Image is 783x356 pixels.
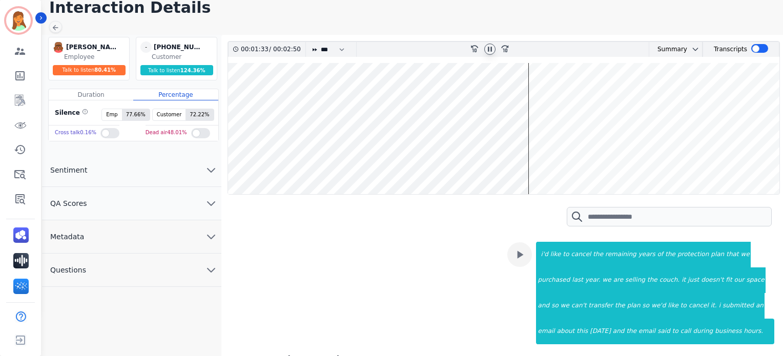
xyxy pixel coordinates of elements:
[550,293,560,319] div: so
[205,231,217,243] svg: chevron down
[42,265,94,275] span: Questions
[681,267,687,293] div: it
[186,109,213,120] span: 72.22 %
[205,197,217,210] svg: chevron down
[612,267,624,293] div: are
[49,89,133,100] div: Duration
[133,89,218,100] div: Percentage
[601,267,612,293] div: we
[671,319,679,344] div: to
[656,319,671,344] div: said
[570,242,592,267] div: cancel
[205,164,217,176] svg: chevron down
[725,242,739,267] div: that
[152,53,215,61] div: Customer
[710,242,725,267] div: plan
[140,41,152,53] span: -
[714,42,747,57] div: Transcripts
[725,267,733,293] div: fit
[42,187,221,220] button: QA Scores chevron down
[692,319,714,344] div: during
[140,65,213,75] div: Talk to listen
[571,267,584,293] div: last
[549,242,562,267] div: like
[664,242,676,267] div: the
[637,242,656,267] div: years
[575,319,589,344] div: this
[42,198,95,208] span: QA Scores
[66,41,117,53] div: [PERSON_NAME]
[153,109,186,120] span: Customer
[154,41,205,53] div: [PHONE_NUMBER]
[650,293,667,319] div: we'd
[6,8,31,33] img: Bordered avatar
[646,267,658,293] div: the
[700,267,725,293] div: doesn't
[271,42,299,57] div: 00:02:50
[733,267,746,293] div: our
[691,45,699,53] svg: chevron down
[537,319,556,344] div: email
[656,242,665,267] div: of
[102,109,121,120] span: Emp
[588,293,614,319] div: transfer
[722,293,755,319] div: submitted
[624,267,646,293] div: selling
[55,125,96,140] div: Cross talk 0.16 %
[42,154,221,187] button: Sentiment chevron down
[679,319,692,344] div: call
[592,242,604,267] div: the
[589,319,612,344] div: [DATE]
[42,165,95,175] span: Sentiment
[710,293,718,319] div: it.
[537,293,551,319] div: and
[714,319,743,344] div: business
[53,65,126,75] div: Talk to listen
[687,267,700,293] div: just
[688,293,710,319] div: cancel
[612,319,626,344] div: and
[560,293,570,319] div: we
[94,67,116,73] span: 80.41 %
[562,242,570,267] div: to
[241,42,269,57] div: 00:01:33
[755,293,765,319] div: an
[537,267,571,293] div: purchased
[718,293,722,319] div: i
[584,267,601,293] div: year.
[642,293,651,319] div: so
[679,293,688,319] div: to
[53,109,88,121] div: Silence
[556,319,576,344] div: about
[746,267,766,293] div: space
[667,293,679,319] div: like
[42,254,221,287] button: Questions chevron down
[64,53,127,61] div: Employee
[626,293,642,319] div: plan
[614,293,626,319] div: the
[122,109,150,120] span: 77.66 %
[743,319,774,344] div: hours.
[740,242,751,267] div: we
[205,264,217,276] svg: chevron down
[180,68,205,73] span: 124.36 %
[604,242,637,267] div: remaining
[625,319,637,344] div: the
[570,293,588,319] div: can't
[637,319,656,344] div: email
[42,220,221,254] button: Metadata chevron down
[676,242,710,267] div: protection
[146,125,187,140] div: Dead air 48.01 %
[42,232,92,242] span: Metadata
[658,267,681,293] div: couch.
[649,42,687,57] div: Summary
[537,242,549,267] div: i'd
[241,42,303,57] div: /
[687,45,699,53] button: chevron down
